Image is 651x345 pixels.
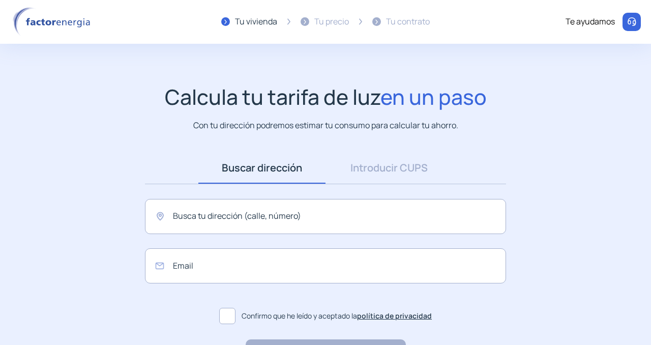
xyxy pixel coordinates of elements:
img: llamar [627,17,637,27]
div: Tu precio [314,15,349,28]
a: Introducir CUPS [325,152,453,184]
a: política de privacidad [357,311,432,321]
img: logo factor [10,7,97,37]
h1: Calcula tu tarifa de luz [165,84,487,109]
a: Buscar dirección [198,152,325,184]
span: Confirmo que he leído y aceptado la [242,310,432,322]
div: Te ayudamos [566,15,615,28]
div: Tu contrato [386,15,430,28]
span: en un paso [380,82,487,111]
p: Con tu dirección podremos estimar tu consumo para calcular tu ahorro. [193,119,458,132]
div: Tu vivienda [235,15,277,28]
